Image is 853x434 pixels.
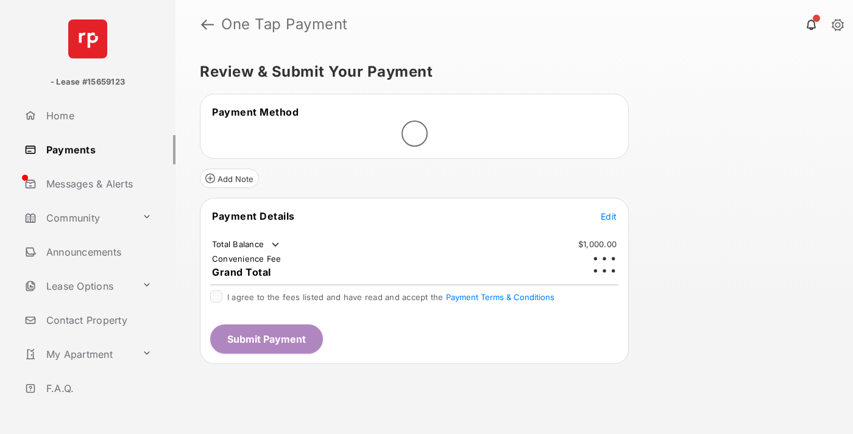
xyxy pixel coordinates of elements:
[578,239,617,250] td: $1,000.00
[200,65,819,79] h5: Review & Submit Your Payment
[446,292,554,302] button: I agree to the fees listed and have read and accept the
[19,101,175,130] a: Home
[51,76,125,88] p: - Lease #15659123
[601,210,617,222] button: Edit
[19,271,137,301] a: Lease Options
[212,266,271,278] span: Grand Total
[19,306,175,335] a: Contact Property
[601,211,617,222] span: Edit
[212,210,295,222] span: Payment Details
[19,237,175,267] a: Announcements
[19,135,175,164] a: Payments
[211,253,282,264] td: Convenience Fee
[19,374,175,403] a: F.A.Q.
[212,106,299,118] span: Payment Method
[19,169,175,198] a: Messages & Alerts
[68,19,107,58] img: svg+xml;base64,PHN2ZyB4bWxucz0iaHR0cDovL3d3dy53My5vcmcvMjAwMC9zdmciIHdpZHRoPSI2NCIgaGVpZ2h0PSI2NC...
[227,292,554,302] span: I agree to the fees listed and have read and accept the
[210,324,323,354] button: Submit Payment
[19,203,137,233] a: Community
[200,169,259,188] button: Add Note
[211,239,281,251] td: Total Balance
[19,340,137,369] a: My Apartment
[221,17,348,32] strong: One Tap Payment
